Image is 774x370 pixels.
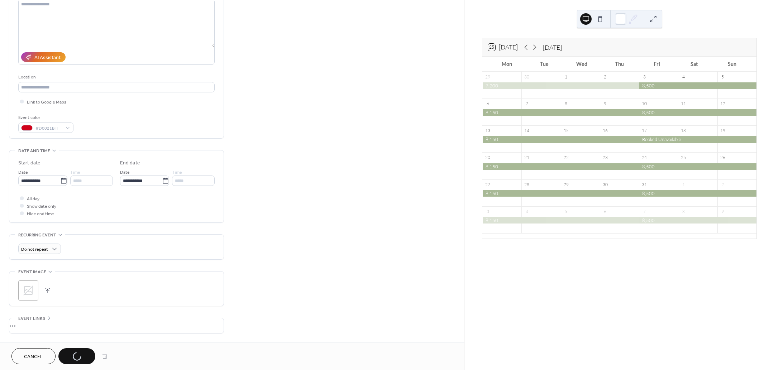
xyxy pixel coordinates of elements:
[21,245,48,254] span: Do not repeat
[18,147,50,155] span: Date and time
[720,74,726,80] div: 5
[543,43,562,52] div: [DATE]
[11,348,56,364] button: Cancel
[18,114,72,121] div: Event color
[18,315,45,322] span: Event links
[485,101,491,107] div: 6
[524,101,530,107] div: 7
[18,280,38,301] div: ;
[24,353,43,361] span: Cancel
[720,182,726,188] div: 2
[524,74,530,80] div: 30
[639,109,756,116] div: 8,500
[18,169,28,176] span: Date
[563,57,601,71] div: Wed
[680,208,687,215] div: 8
[482,136,639,143] div: 8,150
[641,128,648,134] div: 17
[680,74,687,80] div: 4
[601,57,638,71] div: Thu
[641,155,648,161] div: 24
[676,57,713,71] div: Sat
[482,163,639,170] div: 8,150
[18,159,40,167] div: Start date
[485,74,491,80] div: 29
[18,73,213,81] div: Location
[120,159,140,167] div: End date
[34,54,61,62] div: AI Assistant
[680,182,687,188] div: 1
[639,217,756,224] div: 8,500
[27,98,66,106] span: Link to Google Maps
[485,182,491,188] div: 27
[485,155,491,161] div: 20
[27,195,39,203] span: All day
[720,155,726,161] div: 26
[9,318,224,333] div: •••
[639,82,756,89] div: 8,500
[524,128,530,134] div: 14
[120,169,130,176] span: Date
[641,208,648,215] div: 7
[27,210,54,218] span: Hide end time
[524,182,530,188] div: 28
[563,101,569,107] div: 8
[563,74,569,80] div: 1
[482,82,639,89] div: 7,200
[641,74,648,80] div: 3
[18,268,46,276] span: Event image
[602,128,608,134] div: 16
[680,128,687,134] div: 18
[602,182,608,188] div: 30
[639,163,756,170] div: 8,500
[720,128,726,134] div: 19
[526,57,563,71] div: Tue
[482,190,639,197] div: 8,150
[602,101,608,107] div: 9
[680,155,687,161] div: 25
[602,74,608,80] div: 2
[482,217,639,224] div: 8,150
[524,208,530,215] div: 4
[563,155,569,161] div: 22
[35,125,62,132] span: #D0021BFF
[713,57,751,71] div: Sun
[18,231,56,239] span: Recurring event
[482,109,639,116] div: 8,150
[485,128,491,134] div: 13
[27,203,56,210] span: Show date only
[720,208,726,215] div: 9
[602,155,608,161] div: 23
[639,190,756,197] div: 8,500
[172,169,182,176] span: Time
[720,101,726,107] div: 12
[486,42,520,53] button: 25[DATE]
[70,169,80,176] span: Time
[680,101,687,107] div: 11
[21,52,66,62] button: AI Assistant
[641,101,648,107] div: 10
[563,182,569,188] div: 29
[485,208,491,215] div: 3
[638,57,676,71] div: Fri
[641,182,648,188] div: 31
[563,208,569,215] div: 5
[488,57,526,71] div: Mon
[602,208,608,215] div: 6
[524,155,530,161] div: 21
[563,128,569,134] div: 15
[639,136,756,143] div: Booked Unavailable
